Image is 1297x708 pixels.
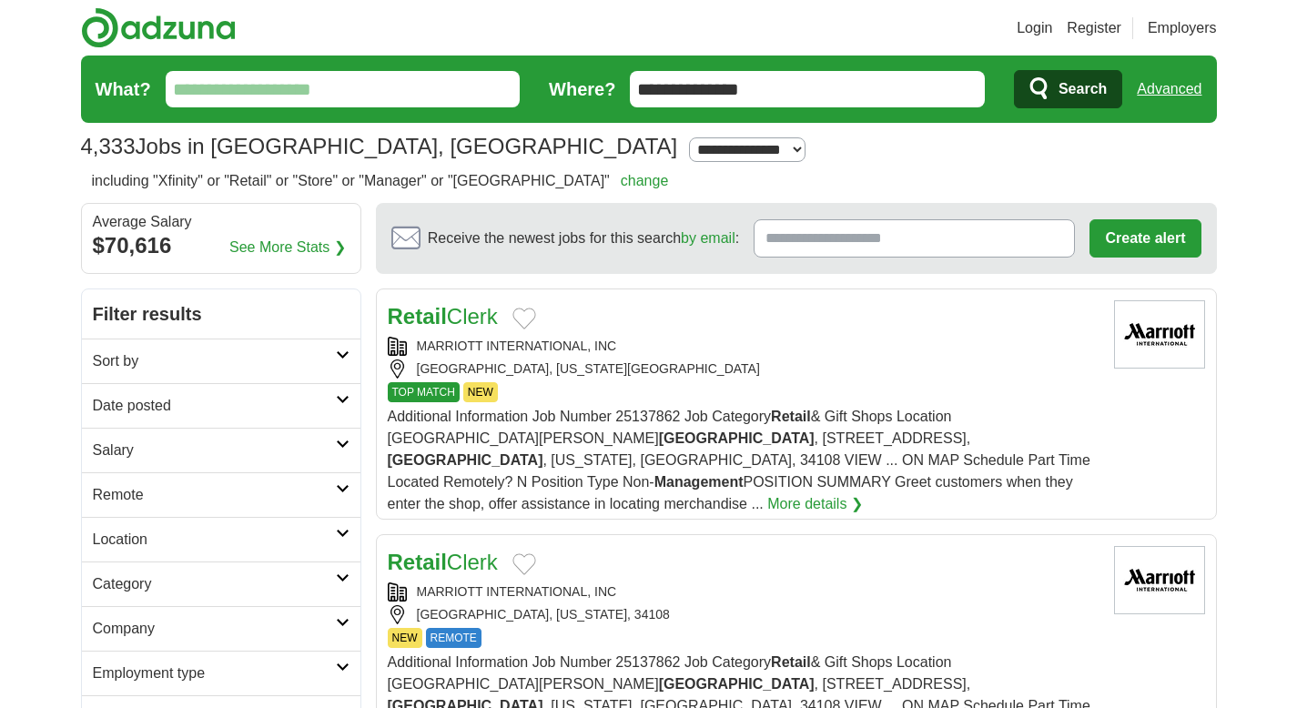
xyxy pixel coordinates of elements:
[417,584,617,599] a: MARRIOTT INTERNATIONAL, INC
[771,409,811,424] strong: Retail
[767,493,863,515] a: More details ❯
[1114,546,1205,614] img: Marriott International logo
[659,676,815,692] strong: [GEOGRAPHIC_DATA]
[1059,71,1107,107] span: Search
[82,651,360,695] a: Employment type
[81,130,136,163] span: 4,333
[1014,70,1122,108] button: Search
[93,395,336,417] h2: Date posted
[82,428,360,472] a: Salary
[463,382,498,402] span: NEW
[1017,17,1052,39] a: Login
[388,304,498,329] a: RetailClerk
[1114,300,1205,369] img: Marriott International logo
[93,350,336,372] h2: Sort by
[82,339,360,383] a: Sort by
[549,76,615,103] label: Where?
[388,550,498,574] a: RetailClerk
[388,359,1099,379] div: [GEOGRAPHIC_DATA], [US_STATE][GEOGRAPHIC_DATA]
[659,430,815,446] strong: [GEOGRAPHIC_DATA]
[93,618,336,640] h2: Company
[92,170,669,192] h2: including "Xfinity" or "Retail" or "Store" or "Manager" or "[GEOGRAPHIC_DATA]"
[621,173,669,188] a: change
[1067,17,1121,39] a: Register
[654,474,744,490] strong: Management
[93,440,336,461] h2: Salary
[81,7,236,48] img: Adzuna logo
[388,304,447,329] strong: Retail
[96,76,151,103] label: What?
[1089,219,1201,258] button: Create alert
[388,605,1099,624] div: [GEOGRAPHIC_DATA], [US_STATE], 34108
[93,662,336,684] h2: Employment type
[93,573,336,595] h2: Category
[428,228,739,249] span: Receive the newest jobs for this search :
[388,550,447,574] strong: Retail
[388,382,460,402] span: TOP MATCH
[81,134,678,158] h1: Jobs in [GEOGRAPHIC_DATA], [GEOGRAPHIC_DATA]
[93,215,350,229] div: Average Salary
[388,409,1090,511] span: Additional Information Job Number 25137862 Job Category & Gift Shops Location [GEOGRAPHIC_DATA][P...
[82,383,360,428] a: Date posted
[388,628,422,648] span: NEW
[426,628,481,648] span: REMOTE
[388,452,543,468] strong: [GEOGRAPHIC_DATA]
[1148,17,1217,39] a: Employers
[1137,71,1201,107] a: Advanced
[512,553,536,575] button: Add to favorite jobs
[82,561,360,606] a: Category
[82,517,360,561] a: Location
[82,606,360,651] a: Company
[417,339,617,353] a: MARRIOTT INTERNATIONAL, INC
[93,229,350,262] div: $70,616
[93,484,336,506] h2: Remote
[93,529,336,551] h2: Location
[82,472,360,517] a: Remote
[771,654,811,670] strong: Retail
[82,289,360,339] h2: Filter results
[512,308,536,329] button: Add to favorite jobs
[681,230,735,246] a: by email
[229,237,346,258] a: See More Stats ❯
